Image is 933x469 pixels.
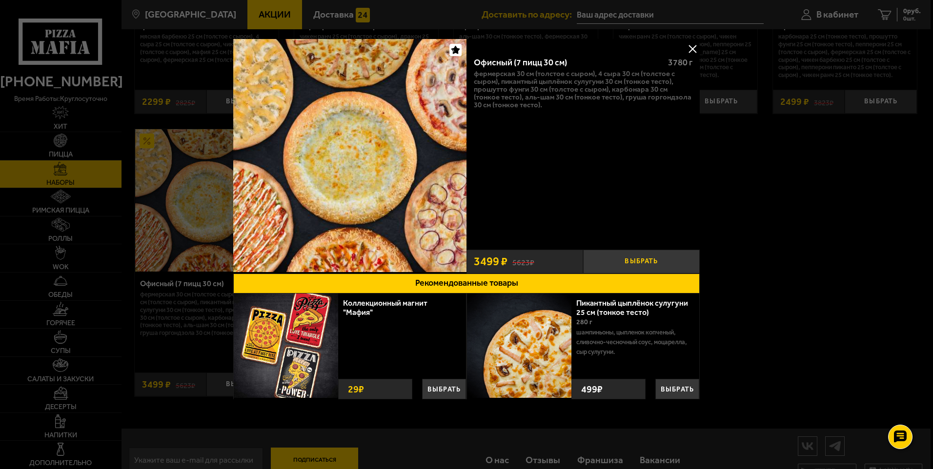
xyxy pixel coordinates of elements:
[343,298,427,317] a: Коллекционный магнит "Мафия"
[345,379,366,399] strong: 29 ₽
[233,274,700,293] button: Рекомендованные товары
[579,379,605,399] strong: 499 ₽
[583,250,700,274] button: Выбрать
[233,39,466,272] img: Офисный (7 пицц 30 см)
[474,58,660,68] div: Офисный (7 пицц 30 см)
[233,39,466,274] a: Офисный (7 пицц 30 см)
[422,379,466,399] button: Выбрать
[576,298,688,317] a: Пикантный цыплёнок сулугуни 25 см (тонкое тесто)
[655,379,699,399] button: Выбрать
[668,57,692,68] span: 3780 г
[576,318,592,326] span: 280 г
[474,70,692,109] p: Фермерская 30 см (толстое с сыром), 4 сыра 30 см (толстое с сыром), Пикантный цыплёнок сулугуни 3...
[512,256,534,267] s: 5623 ₽
[576,328,692,357] p: шампиньоны, цыпленок копченый, сливочно-чесночный соус, моцарелла, сыр сулугуни.
[474,256,507,268] span: 3499 ₽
